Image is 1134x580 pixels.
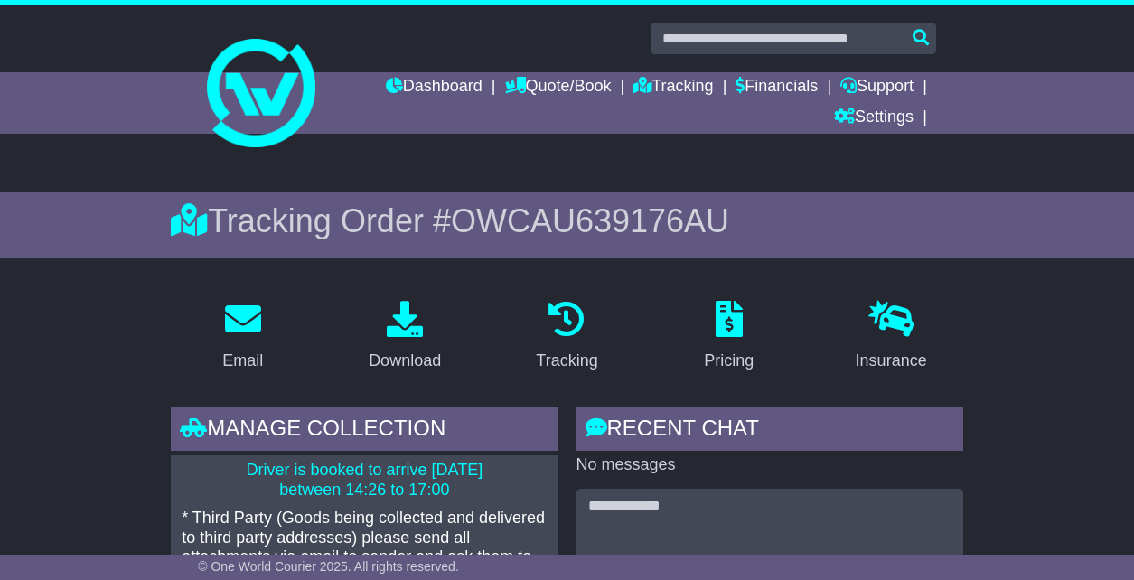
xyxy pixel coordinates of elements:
[211,295,275,379] a: Email
[834,103,914,134] a: Settings
[692,295,765,379] a: Pricing
[536,349,597,373] div: Tracking
[633,72,713,103] a: Tracking
[576,455,963,475] p: No messages
[171,201,963,240] div: Tracking Order #
[840,72,914,103] a: Support
[576,407,963,455] div: RECENT CHAT
[386,72,483,103] a: Dashboard
[222,349,263,373] div: Email
[736,72,818,103] a: Financials
[451,202,729,239] span: OWCAU639176AU
[357,295,453,379] a: Download
[369,349,441,373] div: Download
[856,349,927,373] div: Insurance
[704,349,754,373] div: Pricing
[171,407,558,455] div: Manage collection
[844,295,939,379] a: Insurance
[505,72,612,103] a: Quote/Book
[524,295,609,379] a: Tracking
[182,461,547,500] p: Driver is booked to arrive [DATE] between 14:26 to 17:00
[198,559,459,574] span: © One World Courier 2025. All rights reserved.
